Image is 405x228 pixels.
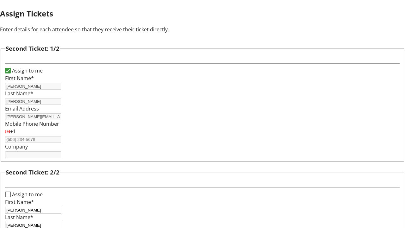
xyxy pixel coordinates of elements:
h3: Second Ticket: 2/2 [6,168,59,177]
label: Company [5,143,28,150]
label: Email Address [5,105,39,112]
label: First Name* [5,75,34,82]
label: First Name* [5,199,34,206]
label: Mobile Phone Number [5,120,59,127]
label: Last Name* [5,90,33,97]
label: Assign to me [11,67,43,74]
label: Last Name* [5,214,33,221]
input: (506) 234-5678 [5,136,61,143]
label: Assign to me [11,191,43,198]
h3: Second Ticket: 1/2 [6,44,59,53]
